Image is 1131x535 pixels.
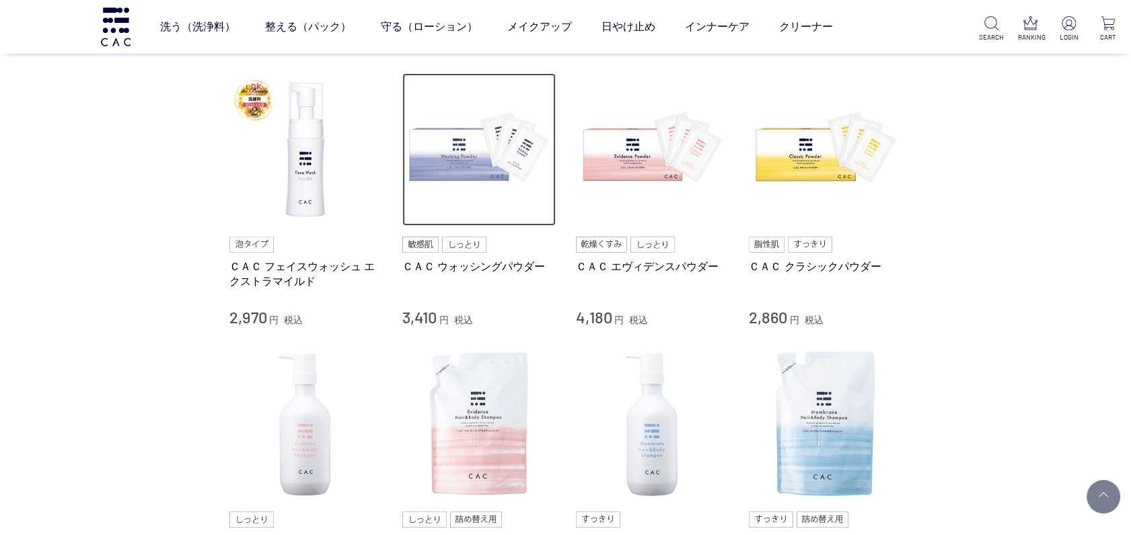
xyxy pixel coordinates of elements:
[749,511,793,528] img: すっきり
[1018,32,1043,42] p: RANKING
[576,73,729,227] img: ＣＡＣ エヴィデンスパウダー
[629,315,648,325] span: 税込
[229,511,274,528] img: しっとり
[439,315,449,325] span: 円
[576,307,612,327] span: 4,180
[402,73,556,227] img: ＣＡＣ ウォッシングパウダー
[402,307,437,327] span: 3,410
[229,307,267,327] span: 2,970
[402,348,556,501] img: ＣＡＣ エヴィデンスヘア＆ボディシャンプー400mlレフィル
[284,315,303,325] span: 税込
[450,511,502,528] img: 詰め替え用
[1056,32,1081,42] p: LOGIN
[685,8,750,46] a: インナーケア
[160,8,235,46] a: 洗う（洗浄料）
[269,315,279,325] span: 円
[576,237,628,253] img: 乾燥くすみ
[749,259,902,274] a: ＣＡＣ クラシックパウダー
[507,8,572,46] a: メイクアップ
[979,16,1004,42] a: SEARCH
[805,315,824,325] span: 税込
[630,237,675,253] img: しっとり
[265,8,351,46] a: 整える（パック）
[1095,16,1120,42] a: CART
[788,237,832,253] img: すっきり
[442,237,486,253] img: しっとり
[601,8,655,46] a: 日やけ止め
[797,511,848,528] img: 詰め替え用
[229,259,383,288] a: ＣＡＣ フェイスウォッシュ エクストラマイルド
[229,348,383,501] img: ＣＡＣ エヴィデンスヘア＆ボディシャンプー500ml
[790,315,799,325] span: 円
[979,32,1004,42] p: SEARCH
[229,237,274,253] img: 泡タイプ
[1018,16,1043,42] a: RANKING
[614,315,624,325] span: 円
[576,348,729,501] img: ＣＡＣ メンブレンヘア＆ボディシャンプー500ml
[749,73,902,227] img: ＣＡＣ クラシックパウダー
[779,8,833,46] a: クリーナー
[576,259,729,274] a: ＣＡＣ エヴィデンスパウダー
[1095,32,1120,42] p: CART
[576,511,620,528] img: すっきり
[749,307,787,327] span: 2,860
[402,511,447,528] img: しっとり
[1056,16,1081,42] a: LOGIN
[229,73,383,227] img: ＣＡＣ フェイスウォッシュ エクストラマイルド
[749,237,785,253] img: 脂性肌
[381,8,478,46] a: 守る（ローション）
[454,315,473,325] span: 税込
[749,348,902,501] img: ＣＡＣ メンブレンヘア＆ボディシャンプー400mlレフィル
[402,259,556,274] a: ＣＡＣ ウォッシングパウダー
[99,7,133,46] img: logo
[402,237,439,253] img: 敏感肌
